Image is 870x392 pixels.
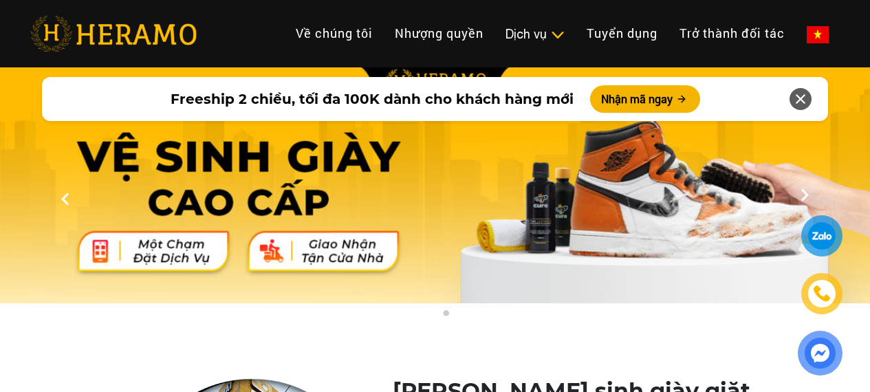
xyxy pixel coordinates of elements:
[590,85,700,113] button: Nhận mã ngay
[384,19,494,48] a: Nhượng quyền
[171,89,574,109] span: Freeship 2 chiều, tối đa 100K dành cho khách hàng mới
[285,19,384,48] a: Về chúng tôi
[807,26,829,43] img: vn-flag.png
[505,25,565,43] div: Dịch vụ
[803,275,840,312] a: phone-icon
[814,286,829,301] img: phone-icon
[418,309,432,323] button: 1
[668,19,796,48] a: Trở thành đối tác
[30,16,197,52] img: heramo-logo.png
[550,28,565,42] img: subToggleIcon
[576,19,668,48] a: Tuyển dụng
[439,309,453,323] button: 2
